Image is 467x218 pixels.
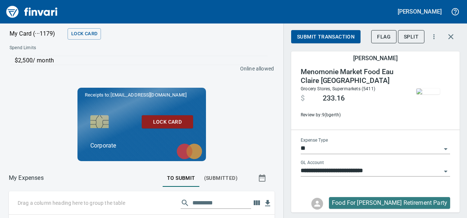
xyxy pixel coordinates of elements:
[301,86,375,91] span: Grocery Stores, Supermarkets (5411)
[323,94,345,103] span: 233.16
[426,29,442,45] button: More
[4,65,274,72] p: Online allowed
[441,144,451,154] button: Open
[329,197,450,209] div: Click for options
[297,32,355,41] span: Submit Transaction
[10,44,154,52] span: Spend Limits
[167,174,195,183] span: To Submit
[416,88,440,94] img: receipts%2Fmarketjohnson%2F2025-10-01%2FB10Eozaul2f2NYltSRKTKPZFpSw1__j2LnLTdgtwVKHeZ0ikRrq.jpg
[301,94,305,103] span: $
[301,68,401,85] h4: Menomonie Market Food Eau Claire [GEOGRAPHIC_DATA]
[4,3,59,21] img: Finvari
[9,174,44,182] nav: breadcrumb
[442,28,460,46] button: Close transaction
[396,6,444,17] button: [PERSON_NAME]
[10,29,65,38] p: My Card (···1179)
[262,198,273,209] button: Download table
[398,30,424,44] button: Split
[173,140,206,163] img: mastercard.svg
[332,199,447,207] p: Food For [PERSON_NAME] Retirement Party
[291,30,361,44] button: Submit Transaction
[251,197,262,208] button: Choose columns to display
[18,199,125,207] p: Drag a column heading here to group the table
[68,28,101,40] button: Lock Card
[15,56,268,65] p: $2,500 / month
[110,91,187,98] span: [EMAIL_ADDRESS][DOMAIN_NAME]
[204,174,238,183] span: (Submitted)
[71,30,97,38] span: Lock Card
[301,161,324,165] label: GL Account
[148,117,187,127] span: Lock Card
[142,115,193,129] button: Lock Card
[377,32,391,41] span: Flag
[90,141,193,150] p: Corporate
[398,8,442,15] h5: [PERSON_NAME]
[353,54,397,62] h5: [PERSON_NAME]
[9,174,44,182] p: My Expenses
[404,32,419,41] span: Split
[301,138,328,143] label: Expense Type
[251,169,275,187] button: Show transactions within a particular date range
[441,166,451,177] button: Open
[371,30,397,44] button: Flag
[85,91,199,99] p: Receipts to:
[301,112,401,119] span: Review by: 9 (bgerth)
